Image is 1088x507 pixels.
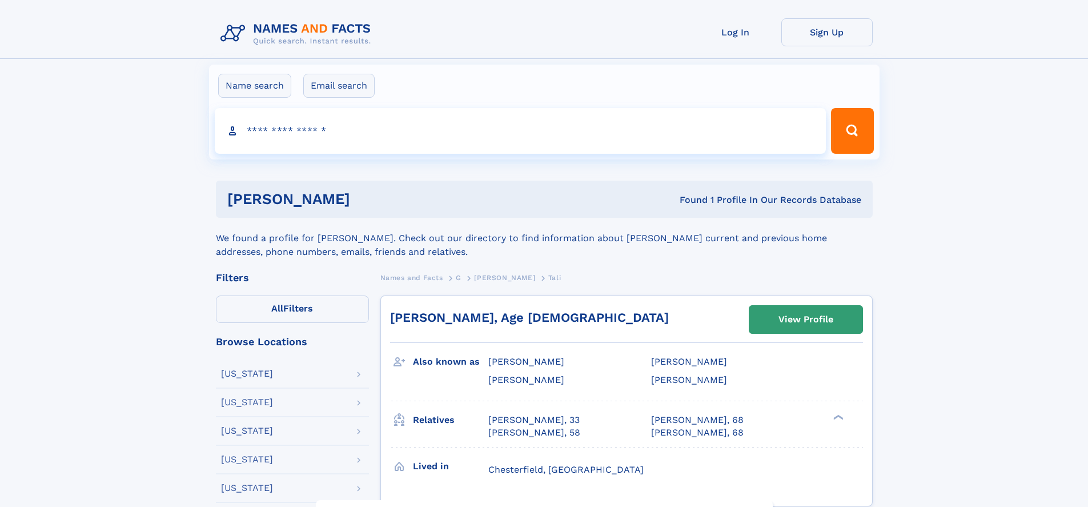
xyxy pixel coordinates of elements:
[488,356,564,367] span: [PERSON_NAME]
[456,270,461,285] a: G
[413,457,488,476] h3: Lived in
[781,18,873,46] a: Sign Up
[488,374,564,385] span: [PERSON_NAME]
[221,484,273,493] div: [US_STATE]
[474,274,535,282] span: [PERSON_NAME]
[216,337,369,347] div: Browse Locations
[303,74,375,98] label: Email search
[690,18,781,46] a: Log In
[413,352,488,372] h3: Also known as
[515,194,861,206] div: Found 1 Profile In Our Records Database
[456,274,461,282] span: G
[778,306,833,333] div: View Profile
[749,306,862,333] a: View Profile
[216,296,369,323] label: Filters
[215,108,826,154] input: search input
[218,74,291,98] label: Name search
[413,410,488,430] h3: Relatives
[390,310,669,325] a: [PERSON_NAME], Age [DEMOGRAPHIC_DATA]
[216,273,369,283] div: Filters
[488,426,580,439] a: [PERSON_NAME], 58
[651,414,744,426] a: [PERSON_NAME], 68
[221,426,273,436] div: [US_STATE]
[488,414,580,426] a: [PERSON_NAME], 33
[271,303,283,314] span: All
[830,413,844,421] div: ❯
[651,374,727,385] span: [PERSON_NAME]
[221,398,273,407] div: [US_STATE]
[221,455,273,464] div: [US_STATE]
[488,464,644,475] span: Chesterfield, [GEOGRAPHIC_DATA]
[221,369,273,378] div: [US_STATE]
[380,270,443,285] a: Names and Facts
[227,192,515,206] h1: [PERSON_NAME]
[651,426,744,439] a: [PERSON_NAME], 68
[216,218,873,259] div: We found a profile for [PERSON_NAME]. Check out our directory to find information about [PERSON_N...
[474,270,535,285] a: [PERSON_NAME]
[831,108,873,154] button: Search Button
[548,274,561,282] span: Tali
[651,356,727,367] span: [PERSON_NAME]
[216,18,380,49] img: Logo Names and Facts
